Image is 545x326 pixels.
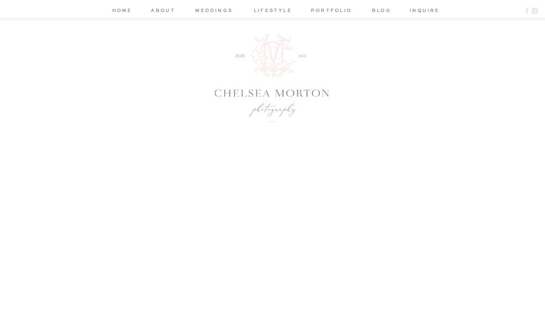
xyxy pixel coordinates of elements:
a: lifestyle [251,7,294,16]
a: inquire [409,7,436,16]
a: home [110,7,134,16]
a: portfolio [310,7,353,16]
a: about [149,7,176,16]
a: blog [369,7,395,16]
a: weddings [192,7,235,16]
